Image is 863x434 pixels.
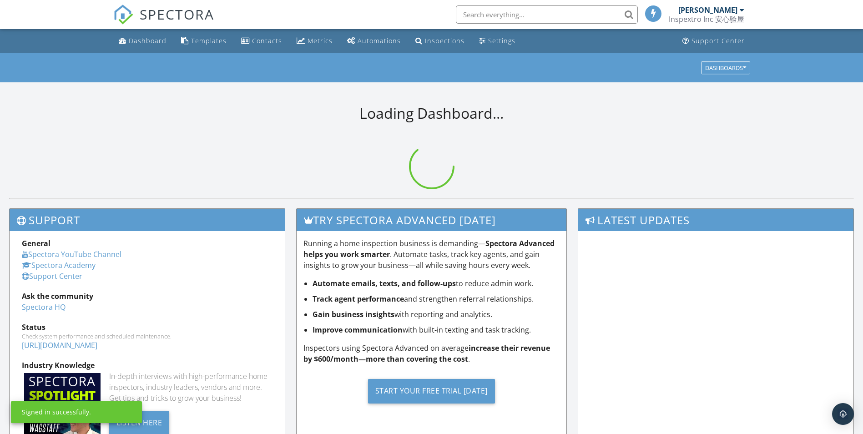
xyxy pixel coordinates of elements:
div: Inspections [425,36,464,45]
strong: Gain business insights [313,309,394,319]
h3: Latest Updates [578,209,853,231]
div: Contacts [252,36,282,45]
div: In-depth interviews with high-performance home inspectors, industry leaders, vendors and more. Ge... [109,371,273,404]
li: with built-in texting and task tracking. [313,324,560,335]
strong: Automate emails, texts, and follow-ups [313,278,456,288]
strong: increase their revenue by $600/month—more than covering the cost [303,343,550,364]
a: Spectora HQ [22,302,66,312]
img: The Best Home Inspection Software - Spectora [113,5,133,25]
span: SPECTORA [140,5,214,24]
li: and strengthen referral relationships. [313,293,560,304]
div: Settings [488,36,515,45]
a: Spectora YouTube Channel [22,249,121,259]
a: Templates [177,33,230,50]
a: Metrics [293,33,336,50]
div: Status [22,322,273,333]
a: Automations (Basic) [343,33,404,50]
div: Support Center [691,36,745,45]
h3: Support [10,209,285,231]
input: Search everything... [456,5,638,24]
p: Inspectors using Spectora Advanced on average . [303,343,560,364]
a: Dashboard [115,33,170,50]
a: Inspections [412,33,468,50]
a: Support Center [22,271,82,281]
a: Support Center [679,33,748,50]
div: Open Intercom Messenger [832,403,854,425]
strong: Spectora Advanced helps you work smarter [303,238,555,259]
div: Automations [358,36,401,45]
button: Dashboards [701,61,750,74]
div: Dashboard [129,36,167,45]
a: [URL][DOMAIN_NAME] [22,340,97,350]
strong: General [22,238,50,248]
div: Check system performance and scheduled maintenance. [22,333,273,340]
li: with reporting and analytics. [313,309,560,320]
div: Inspextro Inc 安心验屋 [669,15,744,24]
li: to reduce admin work. [313,278,560,289]
div: Signed in successfully. [22,408,91,417]
div: Industry Knowledge [22,360,273,371]
strong: Improve communication [313,325,403,335]
div: Ask the community [22,291,273,302]
div: Dashboards [705,65,746,71]
a: Listen Here [109,417,170,427]
strong: Track agent performance [313,294,404,304]
h3: Try spectora advanced [DATE] [297,209,566,231]
a: Spectora Academy [22,260,96,270]
div: Templates [191,36,227,45]
div: [PERSON_NAME] [678,5,737,15]
a: Start Your Free Trial [DATE] [303,372,560,410]
a: Settings [475,33,519,50]
p: Running a home inspection business is demanding— . Automate tasks, track key agents, and gain ins... [303,238,560,271]
a: Contacts [237,33,286,50]
div: Start Your Free Trial [DATE] [368,379,495,404]
div: Metrics [308,36,333,45]
a: SPECTORA [113,12,214,31]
